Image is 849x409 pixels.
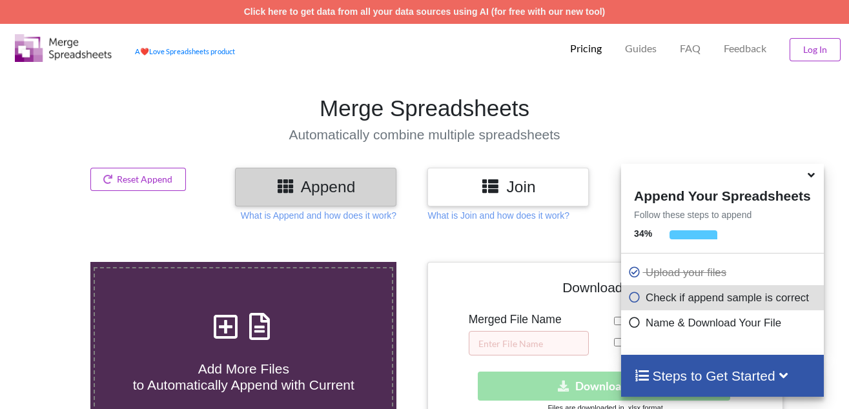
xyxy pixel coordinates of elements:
span: Add More Files to Automatically Append with Current [133,361,354,392]
p: Name & Download Your File [628,315,820,331]
p: Check if append sample is correct [628,290,820,306]
p: Upload your files [628,264,820,281]
span: heart [140,47,149,55]
a: AheartLove Spreadsheets product [135,47,235,55]
h4: Download File [437,272,773,308]
p: What is Append and how does it work? [241,209,396,222]
h4: Append Your Spreadsheets [621,185,823,204]
img: Logo.png [15,34,112,62]
b: 34 % [634,228,652,239]
h3: Join [437,177,579,196]
p: Follow these steps to append [621,208,823,221]
button: Reset Append [90,168,186,191]
p: Guides [625,42,657,55]
input: Enter File Name [469,331,589,355]
p: What is Join and how does it work? [427,209,569,222]
span: Feedback [724,43,766,54]
a: Click here to get data from all your data sources using AI (for free with our new tool) [244,6,606,17]
h3: Append [245,177,387,196]
h4: Steps to Get Started [634,368,810,384]
button: Log In [790,38,841,61]
h5: Merged File Name [469,313,589,326]
p: FAQ [680,42,701,55]
p: Pricing [570,42,602,55]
